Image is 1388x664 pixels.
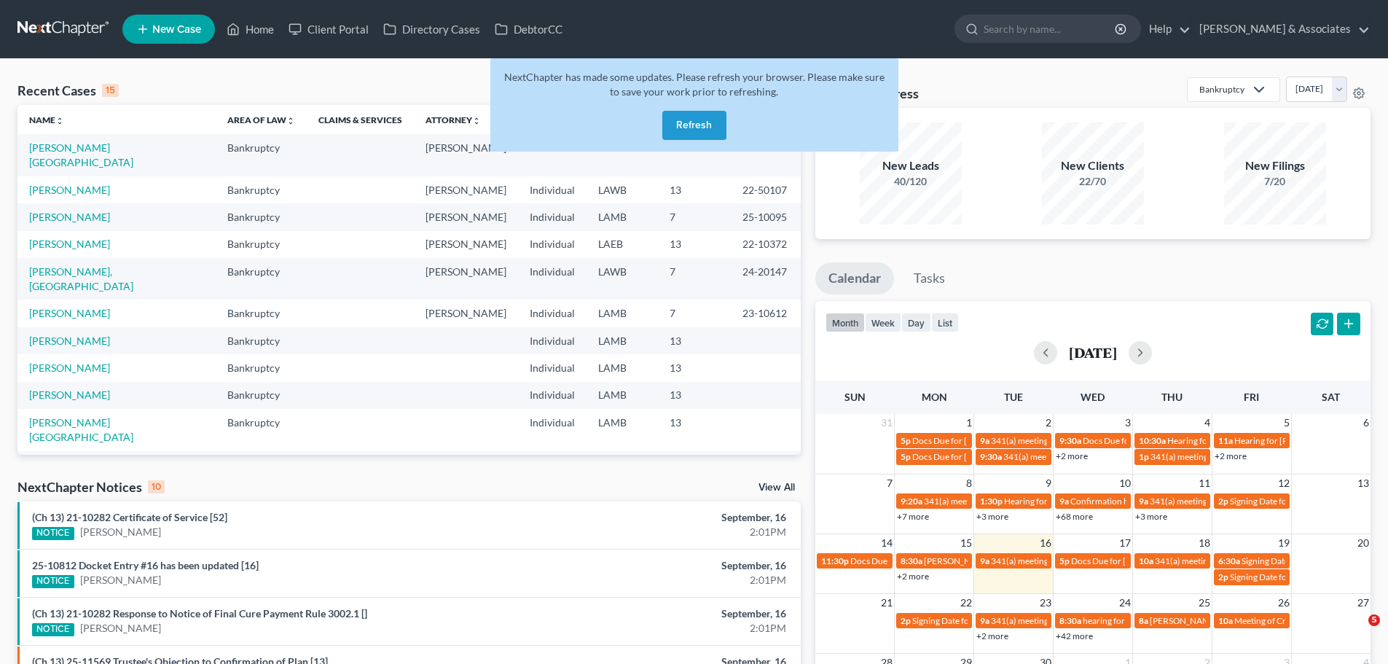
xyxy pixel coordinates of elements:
[959,594,973,612] span: 22
[1224,157,1326,174] div: New Filings
[414,300,518,327] td: [PERSON_NAME]
[980,615,989,626] span: 9a
[587,258,658,300] td: LAWB
[414,231,518,258] td: [PERSON_NAME]
[487,16,570,42] a: DebtorCC
[901,313,931,332] button: day
[965,414,973,431] span: 1
[1338,614,1373,649] iframe: Intercom live chat
[80,573,161,587] a: [PERSON_NAME]
[376,16,487,42] a: Directory Cases
[426,114,481,125] a: Attorneyunfold_more
[544,525,786,539] div: 2:01PM
[1083,615,1195,626] span: hearing for [PERSON_NAME]
[1059,496,1069,507] span: 9a
[504,71,885,98] span: NextChapter has made some updates. Please refresh your browser. Please make sure to save your wor...
[658,258,731,300] td: 7
[29,211,110,223] a: [PERSON_NAME]
[587,451,658,478] td: LAMB
[758,483,795,493] a: View All
[1139,496,1148,507] span: 9a
[897,571,929,582] a: +2 more
[29,362,110,374] a: [PERSON_NAME]
[826,313,865,332] button: month
[29,307,110,319] a: [PERSON_NAME]
[991,615,1132,626] span: 341(a) meeting for [PERSON_NAME]
[472,117,481,125] i: unfold_more
[152,24,201,35] span: New Case
[55,117,64,125] i: unfold_more
[1083,435,1247,446] span: Docs Due for [US_STATE][PERSON_NAME]
[17,478,165,496] div: NextChapter Notices
[1150,615,1257,626] span: [PERSON_NAME] - Criminal
[32,559,259,571] a: 25-10812 Docket Entry #16 has been updated [16]
[1139,555,1153,566] span: 10a
[518,409,587,450] td: Individual
[980,435,989,446] span: 9a
[32,511,227,523] a: (Ch 13) 21-10282 Certificate of Service [52]
[1362,414,1371,431] span: 6
[865,313,901,332] button: week
[901,555,922,566] span: 8:30a
[1244,391,1259,403] span: Fri
[17,82,119,99] div: Recent Cases
[544,558,786,573] div: September, 16
[414,258,518,300] td: [PERSON_NAME]
[901,496,922,507] span: 9:20a
[821,555,849,566] span: 11:30p
[658,231,731,258] td: 13
[1070,496,1236,507] span: Confirmation hearing for [PERSON_NAME]
[544,510,786,525] div: September, 16
[879,594,894,612] span: 21
[1059,435,1081,446] span: 9:30a
[1224,174,1326,189] div: 7/20
[885,474,894,492] span: 7
[1118,534,1132,552] span: 17
[931,313,959,332] button: list
[1234,435,1348,446] span: Hearing for [PERSON_NAME]
[518,176,587,203] td: Individual
[219,16,281,42] a: Home
[216,451,307,478] td: Bankruptcy
[912,435,1032,446] span: Docs Due for [PERSON_NAME]
[976,511,1008,522] a: +3 more
[29,416,133,443] a: [PERSON_NAME][GEOGRAPHIC_DATA]
[587,327,658,354] td: LAMB
[912,615,1129,626] span: Signing Date for [PERSON_NAME] and [PERSON_NAME]
[1218,555,1240,566] span: 6:30a
[1139,435,1166,446] span: 10:30a
[1277,534,1291,552] span: 19
[1059,555,1070,566] span: 5p
[860,174,962,189] div: 40/120
[897,511,929,522] a: +7 more
[658,451,731,478] td: 13
[414,176,518,203] td: [PERSON_NAME]
[1356,474,1371,492] span: 13
[731,258,801,300] td: 24-20147
[1150,451,1361,462] span: 341(a) meeting for [PERSON_NAME] [PERSON_NAME]
[901,615,911,626] span: 2p
[984,15,1117,42] input: Search by name...
[1197,534,1212,552] span: 18
[924,496,1064,507] span: 341(a) meeting for [PERSON_NAME]
[587,300,658,327] td: LAMB
[307,105,414,134] th: Claims & Services
[281,16,376,42] a: Client Portal
[102,84,119,97] div: 15
[1197,594,1212,612] span: 25
[518,382,587,409] td: Individual
[912,451,1032,462] span: Docs Due for [PERSON_NAME]
[1038,534,1053,552] span: 16
[1118,474,1132,492] span: 10
[29,184,110,196] a: [PERSON_NAME]
[518,203,587,230] td: Individual
[518,300,587,327] td: Individual
[216,176,307,203] td: Bankruptcy
[1242,555,1372,566] span: Signing Date for [PERSON_NAME]
[662,111,726,140] button: Refresh
[1203,414,1212,431] span: 4
[980,555,989,566] span: 9a
[1038,594,1053,612] span: 23
[1042,174,1144,189] div: 22/70
[1142,16,1191,42] a: Help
